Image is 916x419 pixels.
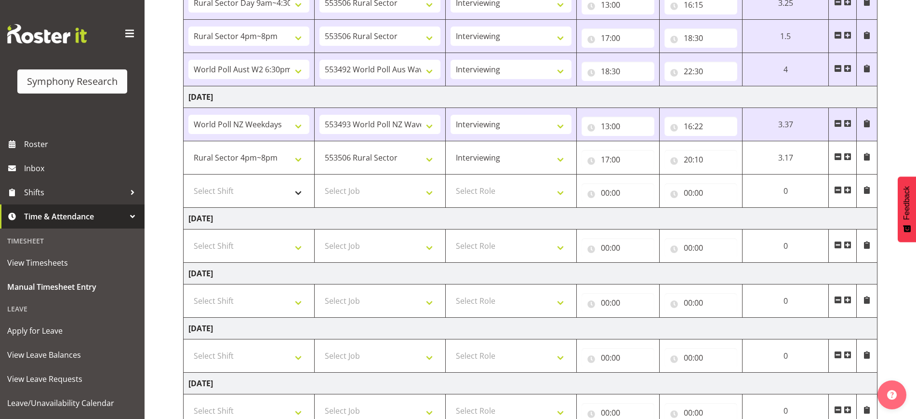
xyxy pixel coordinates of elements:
img: help-xxl-2.png [887,390,897,400]
div: Leave [2,299,142,319]
td: [DATE] [184,86,877,108]
a: Apply for Leave [2,319,142,343]
span: Apply for Leave [7,324,137,338]
input: Click to select... [664,62,737,81]
input: Click to select... [664,238,737,257]
div: Symphony Research [27,74,118,89]
input: Click to select... [582,62,654,81]
td: 0 [743,284,829,318]
td: 3.17 [743,141,829,175]
input: Click to select... [582,28,654,48]
input: Click to select... [582,117,654,136]
td: 1.5 [743,20,829,53]
a: Manual Timesheet Entry [2,275,142,299]
input: Click to select... [664,348,737,367]
a: Leave/Unavailability Calendar [2,391,142,415]
input: Click to select... [582,348,654,367]
td: 4 [743,53,829,86]
input: Click to select... [582,293,654,312]
td: 0 [743,339,829,373]
button: Feedback - Show survey [898,176,916,242]
input: Click to select... [664,183,737,203]
span: Leave/Unavailability Calendar [7,396,137,410]
span: Feedback [903,186,911,220]
span: Inbox [24,161,140,176]
a: View Leave Requests [2,367,142,391]
input: Click to select... [582,183,654,203]
td: [DATE] [184,318,877,339]
input: Click to select... [582,150,654,169]
td: 0 [743,175,829,208]
span: Time & Attendance [24,209,125,224]
span: Manual Timesheet Entry [7,280,137,294]
input: Click to select... [664,150,737,169]
input: Click to select... [582,238,654,257]
td: [DATE] [184,263,877,284]
span: View Leave Balances [7,348,137,362]
input: Click to select... [664,293,737,312]
input: Click to select... [664,117,737,136]
a: View Timesheets [2,251,142,275]
td: [DATE] [184,208,877,230]
td: 0 [743,230,829,263]
div: Timesheet [2,231,142,251]
input: Click to select... [664,28,737,48]
img: Rosterit website logo [7,24,87,43]
span: View Leave Requests [7,372,137,386]
td: [DATE] [184,373,877,394]
td: 3.37 [743,108,829,141]
a: View Leave Balances [2,343,142,367]
span: View Timesheets [7,256,137,270]
span: Roster [24,137,140,151]
span: Shifts [24,185,125,200]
